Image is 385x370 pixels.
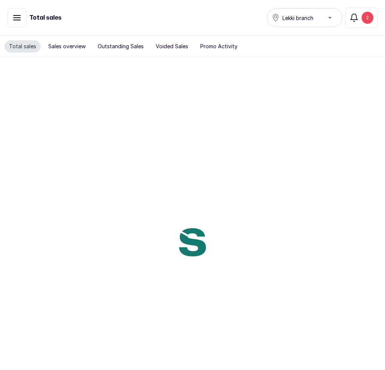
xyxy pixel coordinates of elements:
[362,12,373,24] div: 2
[267,8,342,27] button: Lekki branch
[282,14,313,22] span: Lekki branch
[196,40,242,52] button: Promo Activity
[93,40,148,52] button: Outstanding Sales
[44,40,90,52] button: Sales overview
[29,13,61,22] h1: Total sales
[5,40,41,52] button: Total sales
[345,8,377,28] button: 2
[151,40,193,52] button: Voided Sales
